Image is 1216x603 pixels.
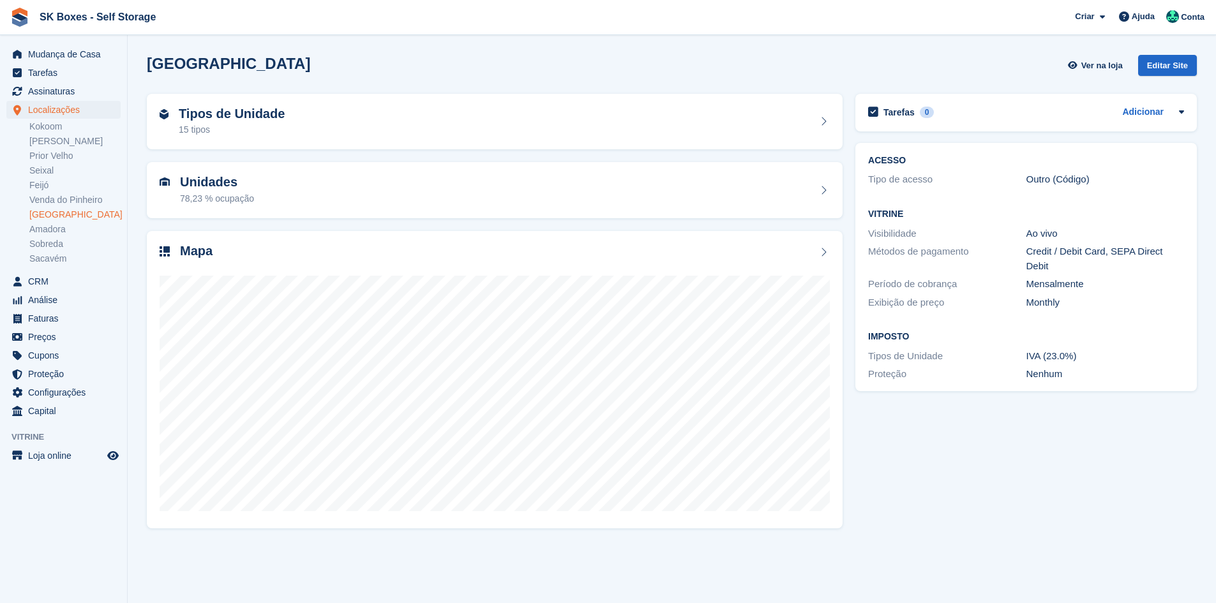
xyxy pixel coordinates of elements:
div: Tipos de Unidade [868,349,1026,364]
a: Feijó [29,179,121,191]
div: IVA (23.0%) [1026,349,1184,364]
a: Tipos de Unidade 15 tipos [147,94,843,150]
div: Métodos de pagamento [868,244,1026,273]
a: Ver na loja [1066,55,1127,76]
h2: Tarefas [883,107,915,118]
div: Credit / Debit Card, SEPA Direct Debit [1026,244,1184,273]
span: Cupons [28,346,105,364]
div: 78,23 % ocupação [180,192,254,205]
span: Assinaturas [28,82,105,100]
a: Editar Site [1138,55,1197,81]
span: Capital [28,402,105,420]
span: CRM [28,272,105,290]
div: Proteção [868,367,1026,382]
span: Loja online [28,447,105,465]
a: Unidades 78,23 % ocupação [147,162,843,218]
a: menu [6,328,121,346]
a: Kokoom [29,121,121,133]
a: menu [6,402,121,420]
span: Localizações [28,101,105,119]
img: SK Boxes - Comercial [1166,10,1179,23]
span: Ajuda [1132,10,1155,23]
h2: Tipos de Unidade [179,107,285,121]
div: Visibilidade [868,227,1026,241]
a: menu [6,101,121,119]
a: Mapa [147,231,843,529]
h2: Mapa [180,244,213,258]
a: menu [6,64,121,82]
h2: ACESSO [868,156,1184,166]
span: Vitrine [11,431,127,443]
div: Nenhum [1026,367,1184,382]
span: Mudança de Casa [28,45,105,63]
h2: Imposto [868,332,1184,342]
a: Loja de pré-visualização [105,448,121,463]
div: 15 tipos [179,123,285,137]
a: Amadora [29,223,121,235]
a: Adicionar [1122,105,1164,120]
img: unit-type-icn-2b2737a686de81e16bb02015468b77c625bbabd49415b5ef34ead5e3b44a266d.svg [160,109,169,119]
img: map-icn-33ee37083ee616e46c38cad1a60f524a97daa1e2b2c8c0bc3eb3415660979fc1.svg [160,246,170,257]
a: menu [6,346,121,364]
span: Tarefas [28,64,105,82]
div: Período de cobrança [868,277,1026,292]
a: menu [6,45,121,63]
span: Preços [28,328,105,346]
span: Análise [28,291,105,309]
div: Editar Site [1138,55,1197,76]
a: Venda do Pinheiro [29,194,121,206]
div: Exibição de preço [868,295,1026,310]
span: Configurações [28,383,105,401]
a: [PERSON_NAME] [29,135,121,147]
div: Tipo de acesso [868,172,1026,187]
a: Seixal [29,165,121,177]
img: stora-icon-8386f47178a22dfd0bd8f6a31ec36ba5ce8667c1dd55bd0f319d3a0aa187defe.svg [10,8,29,27]
a: menu [6,291,121,309]
div: Monthly [1026,295,1184,310]
div: 0 [920,107,935,118]
span: Criar [1075,10,1094,23]
div: Mensalmente [1026,277,1184,292]
a: Sacavém [29,253,121,265]
a: SK Boxes - Self Storage [34,6,161,27]
a: menu [6,82,121,100]
div: Ao vivo [1026,227,1184,241]
a: menu [6,383,121,401]
h2: [GEOGRAPHIC_DATA] [147,55,310,72]
a: [GEOGRAPHIC_DATA] [29,209,121,221]
a: Prior Velho [29,150,121,162]
div: Outro (Código) [1026,172,1184,187]
h2: Unidades [180,175,254,190]
a: menu [6,272,121,290]
a: menu [6,365,121,383]
a: menu [6,309,121,327]
span: Proteção [28,365,105,383]
a: Sobreda [29,238,121,250]
img: unit-icn-7be61d7bf1b0ce9d3e12c5938cc71ed9869f7b940bace4675aadf7bd6d80202e.svg [160,177,170,186]
h2: Vitrine [868,209,1184,220]
span: Faturas [28,309,105,327]
a: menu [6,447,121,465]
span: Ver na loja [1081,59,1123,72]
span: Conta [1181,11,1205,24]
